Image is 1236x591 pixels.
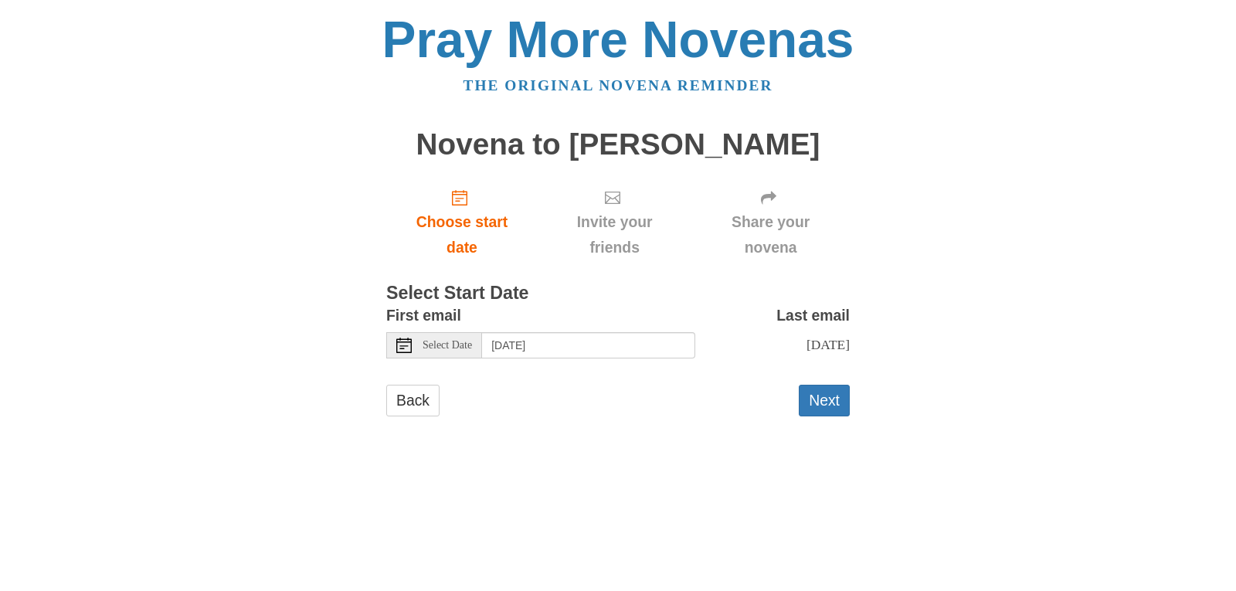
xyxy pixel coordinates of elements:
span: Invite your friends [553,209,676,260]
a: Pray More Novenas [382,11,854,68]
div: Click "Next" to confirm your start date first. [691,176,850,268]
span: Select Date [423,340,472,351]
h1: Novena to [PERSON_NAME] [386,128,850,161]
a: Choose start date [386,176,538,268]
span: Choose start date [402,209,522,260]
a: The original novena reminder [463,77,773,93]
label: First email [386,303,461,328]
div: Click "Next" to confirm your start date first. [538,176,691,268]
span: Share your novena [707,209,834,260]
button: Next [799,385,850,416]
label: Last email [776,303,850,328]
a: Back [386,385,440,416]
h3: Select Start Date [386,284,850,304]
span: [DATE] [806,337,850,352]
